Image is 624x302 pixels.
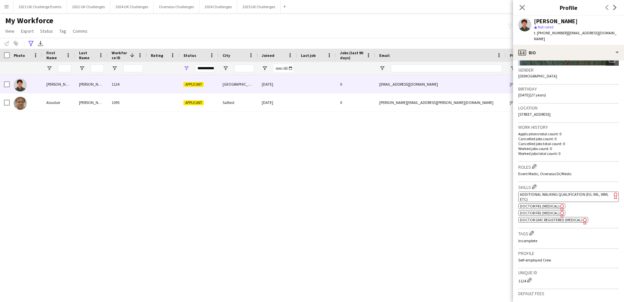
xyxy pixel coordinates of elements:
h3: Profile [513,3,624,12]
h3: Profile [518,250,619,256]
button: Open Filter Menu [510,65,516,71]
div: [PHONE_NUMBER] [506,93,589,111]
span: Comms [73,28,87,34]
a: Comms [70,27,90,35]
h3: Location [518,105,619,111]
app-action-btn: Export XLSX [37,40,44,47]
button: 2024 UK Challenges [110,0,154,13]
div: 0 [336,93,375,111]
p: Cancelled jobs total count: 0 [518,141,619,146]
div: [DATE] [258,75,297,93]
h3: Skills [518,183,619,190]
div: [PERSON_NAME] [75,75,108,93]
div: [DATE] [258,93,297,111]
div: [PERSON_NAME] [534,18,578,24]
img: Ian Wilson [14,78,27,92]
a: Export [18,27,36,35]
span: t. [PHONE_NUMBER] [534,30,568,35]
span: City [223,53,230,58]
h3: Roles [518,163,619,170]
p: Worked jobs count: 0 [518,146,619,151]
div: 1124 [108,75,147,93]
h3: Default fees [518,291,619,296]
p: Incomplete [518,238,619,243]
button: 2022 UK Challenges [67,0,110,13]
div: 1095 [108,93,147,111]
span: [DATE] (27 years) [518,92,546,97]
input: First Name Filter Input [58,64,71,72]
span: My Workforce [5,16,53,25]
p: Applications total count: 0 [518,131,619,136]
span: [DEMOGRAPHIC_DATA] [518,74,557,78]
button: Open Filter Menu [262,65,268,71]
div: Salford [219,93,258,111]
h3: Birthday [518,86,619,92]
span: View [5,28,14,34]
button: 2021 UK Challenge Events [13,0,67,13]
h3: Work history [518,124,619,130]
div: [PERSON_NAME][EMAIL_ADDRESS][PERSON_NAME][DOMAIN_NAME] [375,93,506,111]
button: Open Filter Menu [79,65,85,71]
button: 2024 Challenges [199,0,237,13]
input: Email Filter Input [391,64,502,72]
button: Overseas Challenges [154,0,199,13]
div: [GEOGRAPHIC_DATA] [219,75,258,93]
app-action-btn: Advanced filters [27,40,35,47]
span: Additional walking qualification (eg: IML, WML etc) [520,192,609,202]
span: Joined [262,53,274,58]
input: Last Name Filter Input [91,64,104,72]
div: [PHONE_NUMBER] [506,75,589,93]
div: Alasdair [42,93,75,111]
div: 1124 [518,277,619,283]
a: Status [38,27,55,35]
h3: Gender [518,67,619,73]
input: Workforce ID Filter Input [123,64,143,72]
span: Applicant [183,82,204,87]
span: Last Name [79,50,96,60]
span: First Name [46,50,63,60]
span: Doctor FR1 (Medical) [520,204,560,209]
span: Doctor FR2 (Medical) [520,210,560,215]
span: Status [183,53,196,58]
span: Phone [510,53,521,58]
span: Doctor GMC Registered (Medical) [520,217,583,222]
div: [PERSON_NAME] [75,93,108,111]
span: Not rated [538,25,554,29]
span: Export [21,28,34,34]
h3: Unique ID [518,270,619,276]
input: City Filter Input [234,64,254,72]
div: [EMAIL_ADDRESS][DOMAIN_NAME] [375,75,506,93]
span: Event Medic, Overseas Dr/Medic [518,171,572,176]
button: Open Filter Menu [46,65,52,71]
span: [STREET_ADDRESS] [518,112,551,117]
span: Rating [151,53,163,58]
span: Status [40,28,53,34]
a: Tag [57,27,69,35]
span: Photo [14,53,25,58]
span: | [EMAIL_ADDRESS][DOMAIN_NAME] [534,30,616,41]
a: View [3,27,17,35]
p: Worked jobs total count: 0 [518,151,619,156]
div: 0 [336,75,375,93]
img: Alasdair Silverberg [14,97,27,110]
div: Bio [513,45,624,60]
h3: Tags [518,230,619,237]
button: Open Filter Menu [112,65,117,71]
span: Last job [301,53,316,58]
span: Workforce ID [112,50,127,60]
span: Tag [59,28,66,34]
p: Self-employed Crew [518,258,619,262]
span: Applicant [183,100,204,105]
span: Jobs (last 90 days) [340,50,364,60]
button: Open Filter Menu [183,65,189,71]
button: 2025 UK Challenges [237,0,281,13]
button: Open Filter Menu [223,65,228,71]
input: Joined Filter Input [273,64,293,72]
p: Cancelled jobs count: 0 [518,136,619,141]
div: [PERSON_NAME] [42,75,75,93]
span: Email [379,53,390,58]
button: Open Filter Menu [379,65,385,71]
